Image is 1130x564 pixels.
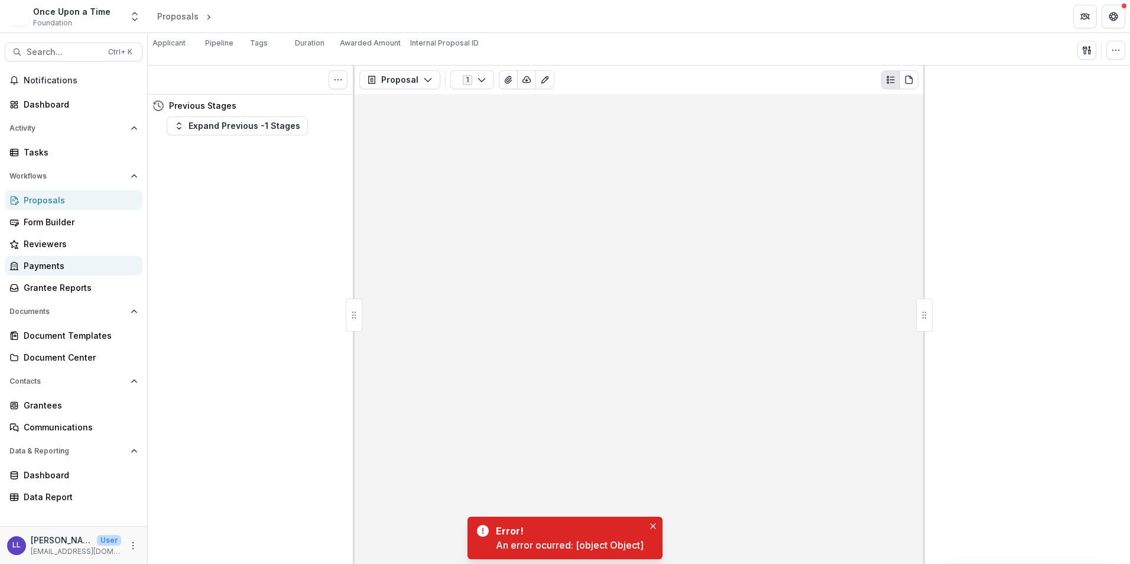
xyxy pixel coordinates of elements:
[31,546,121,557] p: [EMAIL_ADDRESS][DOMAIN_NAME]
[5,302,142,321] button: Open Documents
[5,234,142,254] a: Reviewers
[5,256,142,275] a: Payments
[5,417,142,437] a: Communications
[24,491,133,503] div: Data Report
[340,38,401,48] p: Awarded Amount
[24,399,133,411] div: Grantees
[499,70,518,89] button: View Attached Files
[9,172,126,180] span: Workflows
[450,70,494,89] button: 1
[900,70,918,89] button: PDF view
[169,99,236,112] h4: Previous Stages
[5,95,142,114] a: Dashboard
[5,348,142,367] a: Document Center
[126,5,143,28] button: Open entity switcher
[205,38,233,48] p: Pipeline
[5,372,142,391] button: Open Contacts
[9,124,126,132] span: Activity
[5,190,142,210] a: Proposals
[5,142,142,162] a: Tasks
[5,396,142,415] a: Grantees
[5,71,142,90] button: Notifications
[535,70,554,89] button: Edit as form
[359,70,440,89] button: Proposal
[33,18,72,28] span: Foundation
[24,98,133,111] div: Dashboard
[5,442,142,461] button: Open Data & Reporting
[152,8,203,25] a: Proposals
[24,469,133,481] div: Dashboard
[24,329,133,342] div: Document Templates
[9,377,126,385] span: Contacts
[1073,5,1097,28] button: Partners
[24,76,138,86] span: Notifications
[295,38,324,48] p: Duration
[9,307,126,316] span: Documents
[9,447,126,455] span: Data & Reporting
[97,535,121,546] p: User
[24,194,133,206] div: Proposals
[5,487,142,507] a: Data Report
[24,260,133,272] div: Payments
[24,216,133,228] div: Form Builder
[1102,5,1125,28] button: Get Help
[24,351,133,364] div: Document Center
[496,524,639,538] div: Error!
[5,278,142,297] a: Grantee Reports
[5,212,142,232] a: Form Builder
[157,10,199,22] div: Proposals
[9,7,28,26] img: Once Upon a Time
[881,70,900,89] button: Plaintext view
[12,542,21,549] div: Lauryn Lents
[496,538,644,552] div: An error ocurred: [object Object]
[24,146,133,158] div: Tasks
[329,70,348,89] button: Toggle View Cancelled Tasks
[106,46,135,59] div: Ctrl + K
[250,38,268,48] p: Tags
[152,8,223,25] nav: breadcrumb
[5,119,142,138] button: Open Activity
[126,539,140,553] button: More
[24,238,133,250] div: Reviewers
[152,38,186,48] p: Applicant
[410,38,479,48] p: Internal Proposal ID
[31,534,92,546] p: [PERSON_NAME]
[33,5,111,18] div: Once Upon a Time
[646,519,660,533] button: Close
[24,281,133,294] div: Grantee Reports
[27,47,101,57] span: Search...
[5,43,142,61] button: Search...
[5,167,142,186] button: Open Workflows
[5,465,142,485] a: Dashboard
[167,116,308,135] button: Expand Previous -1 Stages
[24,421,133,433] div: Communications
[5,326,142,345] a: Document Templates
